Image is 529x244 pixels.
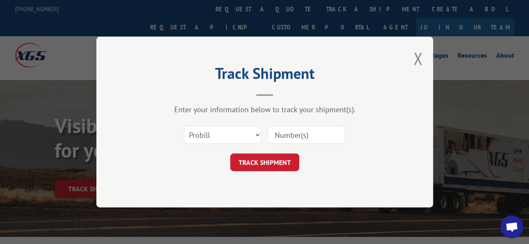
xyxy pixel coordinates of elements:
button: TRACK SHIPMENT [230,153,299,171]
div: Open chat [500,215,523,238]
input: Number(s) [268,126,345,144]
h2: Track Shipment [138,67,391,83]
button: Close modal [413,47,423,70]
div: Enter your information below to track your shipment(s). [138,105,391,114]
